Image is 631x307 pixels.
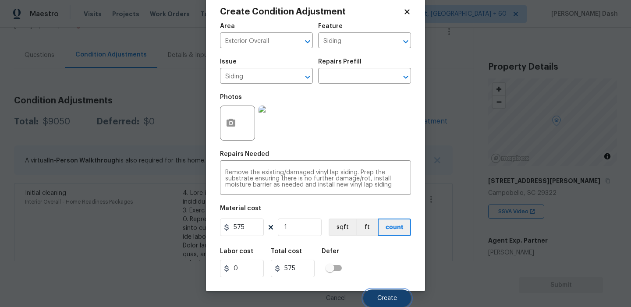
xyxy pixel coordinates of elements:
button: Create [363,289,411,307]
h5: Labor cost [220,248,253,254]
button: sqft [329,219,356,236]
button: Open [301,35,314,48]
h5: Issue [220,59,237,65]
h5: Defer [322,248,339,254]
button: Open [301,71,314,83]
button: ft [356,219,378,236]
button: count [378,219,411,236]
textarea: Remove the existing/damaged vinyl lap siding. Prep the substrate ensuring there is no further dam... [225,169,406,188]
h2: Create Condition Adjustment [220,7,403,16]
h5: Photos [220,94,242,100]
h5: Repairs Needed [220,151,269,157]
span: Cancel [326,295,346,302]
h5: Feature [318,23,343,29]
h5: Total cost [271,248,302,254]
h5: Material cost [220,205,261,212]
button: Open [400,35,412,48]
h5: Repairs Prefill [318,59,362,65]
button: Open [400,71,412,83]
h5: Area [220,23,235,29]
span: Create [377,295,397,302]
button: Cancel [312,289,360,307]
